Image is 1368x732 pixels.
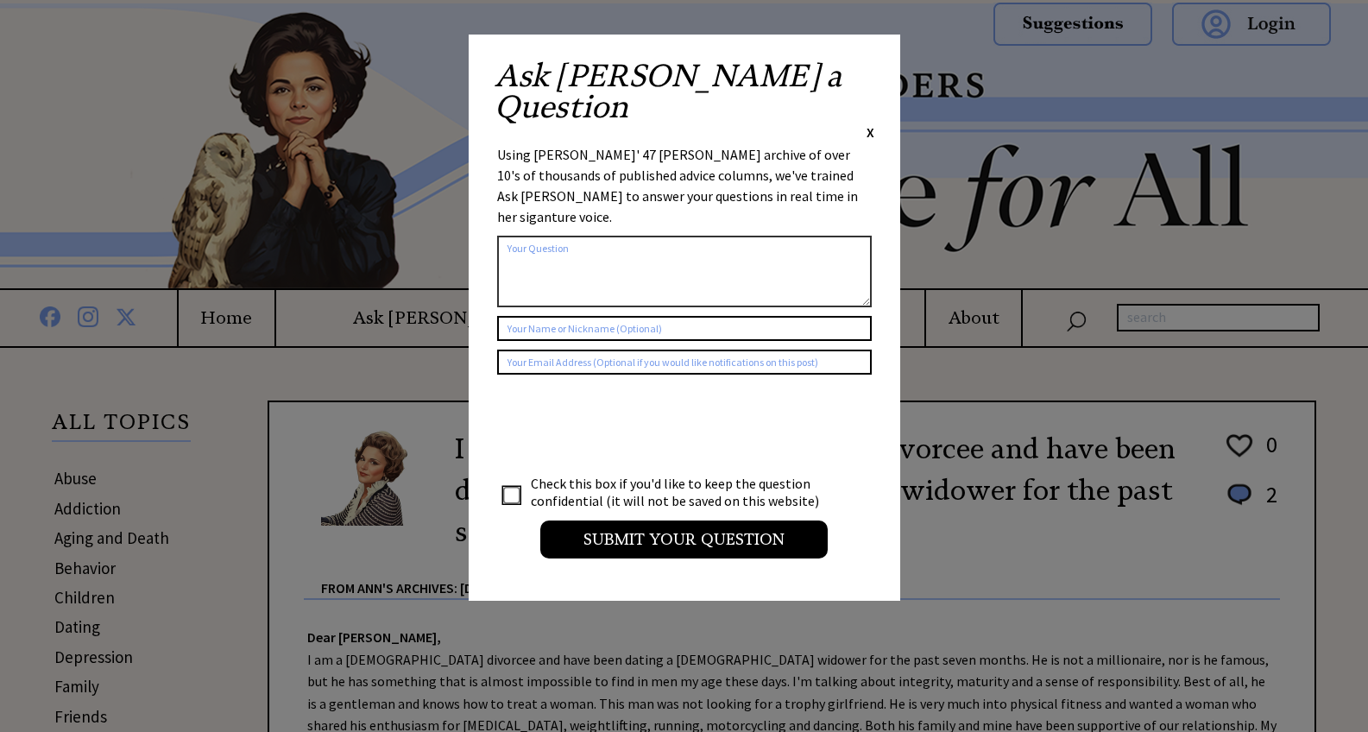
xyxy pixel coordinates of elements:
div: Using [PERSON_NAME]' 47 [PERSON_NAME] archive of over 10's of thousands of published advice colum... [497,144,872,227]
span: X [867,123,874,141]
td: Check this box if you'd like to keep the question confidential (it will not be saved on this webs... [530,474,835,510]
h2: Ask [PERSON_NAME] a Question [495,60,874,123]
input: Submit your Question [540,521,828,558]
iframe: reCAPTCHA [497,392,760,459]
input: Your Email Address (Optional if you would like notifications on this post) [497,350,872,375]
input: Your Name or Nickname (Optional) [497,316,872,341]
